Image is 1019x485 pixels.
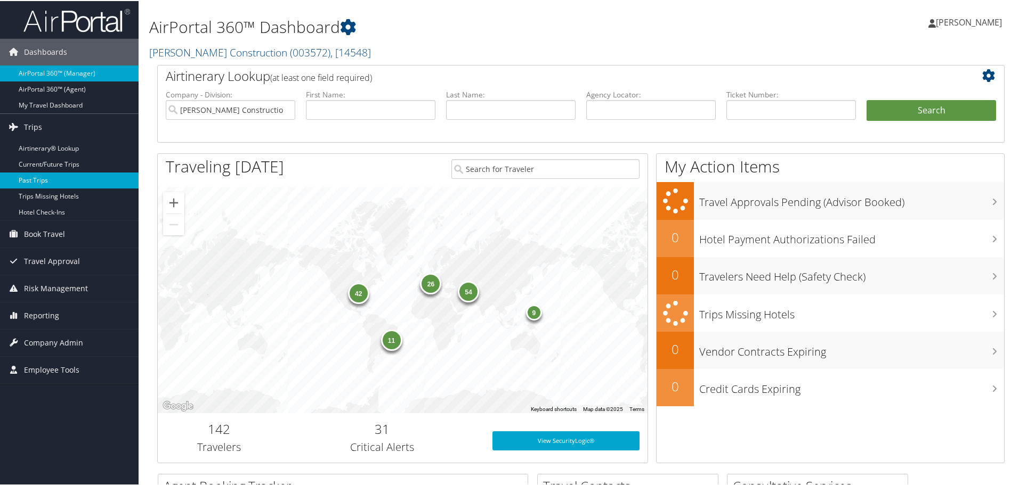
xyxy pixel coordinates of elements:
h2: 0 [657,265,694,283]
div: 54 [458,280,479,301]
a: [PERSON_NAME] [928,5,1013,37]
span: Reporting [24,301,59,328]
h3: Hotel Payment Authorizations Failed [699,226,1004,246]
div: 9 [526,303,542,319]
span: (at least one field required) [270,71,372,83]
img: Google [160,398,196,412]
span: Employee Tools [24,356,79,382]
a: 0Vendor Contracts Expiring [657,331,1004,368]
div: 26 [420,272,441,293]
span: [PERSON_NAME] [936,15,1002,27]
h2: 0 [657,376,694,394]
button: Search [867,99,996,120]
span: Book Travel [24,220,65,246]
span: , [ 14548 ] [330,44,371,59]
a: Terms (opens in new tab) [629,405,644,411]
label: Company - Division: [166,88,295,99]
button: Zoom out [163,213,184,234]
h1: Traveling [DATE] [166,154,284,177]
button: Zoom in [163,191,184,212]
h3: Vendor Contracts Expiring [699,338,1004,358]
a: 0Travelers Need Help (Safety Check) [657,256,1004,293]
a: Trips Missing Hotels [657,293,1004,331]
label: Ticket Number: [726,88,856,99]
a: Open this area in Google Maps (opens a new window) [160,398,196,412]
h2: Airtinerary Lookup [166,66,926,84]
a: 0Hotel Payment Authorizations Failed [657,219,1004,256]
span: Travel Approval [24,247,80,274]
div: 11 [381,328,402,350]
span: ( 003572 ) [290,44,330,59]
span: Trips [24,113,42,139]
input: Search for Traveler [451,158,640,178]
a: [PERSON_NAME] Construction [149,44,371,59]
h3: Credit Cards Expiring [699,375,1004,396]
h2: 0 [657,227,694,245]
label: Last Name: [446,88,576,99]
h3: Travel Approvals Pending (Advisor Booked) [699,188,1004,209]
h2: 0 [657,339,694,357]
h3: Critical Alerts [288,439,476,454]
button: Keyboard shortcuts [531,405,577,412]
label: First Name: [306,88,435,99]
div: 42 [347,282,369,303]
a: 0Credit Cards Expiring [657,368,1004,405]
h1: AirPortal 360™ Dashboard [149,15,725,37]
span: Company Admin [24,328,83,355]
h3: Travelers [166,439,272,454]
h2: 142 [166,419,272,437]
h3: Travelers Need Help (Safety Check) [699,263,1004,283]
h1: My Action Items [657,154,1004,177]
a: Travel Approvals Pending (Advisor Booked) [657,181,1004,219]
span: Dashboards [24,38,67,64]
h2: 31 [288,419,476,437]
img: airportal-logo.png [23,7,130,32]
span: Map data ©2025 [583,405,623,411]
label: Agency Locator: [586,88,716,99]
h3: Trips Missing Hotels [699,301,1004,321]
span: Risk Management [24,274,88,301]
a: View SecurityLogic® [492,430,640,449]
